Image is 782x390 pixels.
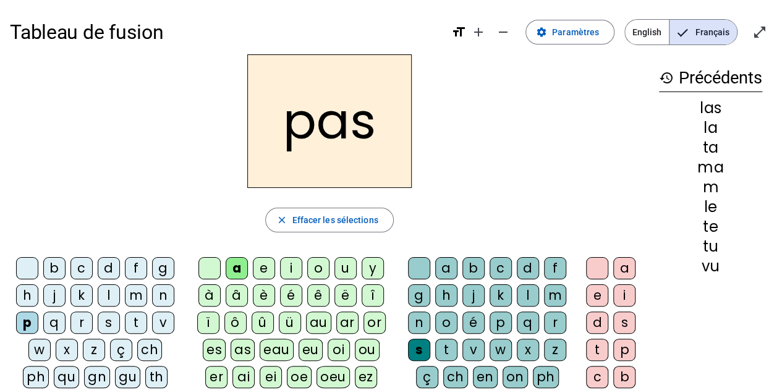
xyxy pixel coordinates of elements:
[659,160,762,175] div: ma
[152,312,174,334] div: v
[659,121,762,135] div: la
[54,366,79,388] div: qu
[586,312,608,334] div: d
[198,284,221,307] div: à
[84,366,110,388] div: gn
[659,180,762,195] div: m
[362,257,384,279] div: y
[544,312,566,334] div: r
[10,12,441,52] h1: Tableau de fusion
[125,312,147,334] div: t
[517,257,539,279] div: d
[517,339,539,361] div: x
[451,25,466,40] mat-icon: format_size
[362,284,384,307] div: î
[613,366,635,388] div: b
[334,257,357,279] div: u
[336,312,359,334] div: ar
[115,366,140,388] div: gu
[260,366,282,388] div: ei
[659,64,762,92] h3: Précédents
[252,312,274,334] div: û
[613,257,635,279] div: a
[83,339,105,361] div: z
[517,312,539,334] div: q
[586,284,608,307] div: e
[70,284,93,307] div: k
[306,312,331,334] div: au
[435,339,457,361] div: t
[56,339,78,361] div: x
[292,213,378,227] span: Effacer les sélections
[586,339,608,361] div: t
[473,366,498,388] div: en
[125,257,147,279] div: f
[98,257,120,279] div: d
[247,54,412,188] h2: pas
[471,25,486,40] mat-icon: add
[747,20,772,45] button: Entrer en plein écran
[16,284,38,307] div: h
[503,366,528,388] div: on
[43,257,66,279] div: b
[443,366,468,388] div: ch
[613,284,635,307] div: i
[125,284,147,307] div: m
[659,239,762,254] div: tu
[110,339,132,361] div: ç
[280,257,302,279] div: i
[659,200,762,214] div: le
[224,312,247,334] div: ô
[462,284,485,307] div: j
[226,257,248,279] div: a
[462,339,485,361] div: v
[43,312,66,334] div: q
[137,339,162,361] div: ch
[287,366,312,388] div: oe
[491,20,516,45] button: Diminuer la taille de la police
[544,257,566,279] div: f
[253,257,275,279] div: e
[70,257,93,279] div: c
[145,366,168,388] div: th
[307,257,329,279] div: o
[43,284,66,307] div: j
[416,366,438,388] div: ç
[280,284,302,307] div: é
[152,284,174,307] div: n
[70,312,93,334] div: r
[466,20,491,45] button: Augmenter la taille de la police
[624,19,737,45] mat-button-toggle-group: Language selection
[435,284,457,307] div: h
[490,312,512,334] div: p
[334,284,357,307] div: ë
[752,25,767,40] mat-icon: open_in_full
[496,25,511,40] mat-icon: remove
[205,366,227,388] div: er
[669,20,737,45] span: Français
[98,312,120,334] div: s
[197,312,219,334] div: ï
[490,284,512,307] div: k
[462,312,485,334] div: é
[408,312,430,334] div: n
[276,214,287,226] mat-icon: close
[435,312,457,334] div: o
[659,219,762,234] div: te
[625,20,669,45] span: English
[232,366,255,388] div: ai
[152,257,174,279] div: g
[408,284,430,307] div: g
[613,339,635,361] div: p
[408,339,430,361] div: s
[659,101,762,116] div: las
[435,257,457,279] div: a
[253,284,275,307] div: è
[98,284,120,307] div: l
[613,312,635,334] div: s
[203,339,226,361] div: es
[307,284,329,307] div: ê
[462,257,485,279] div: b
[23,366,49,388] div: ph
[536,27,547,38] mat-icon: settings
